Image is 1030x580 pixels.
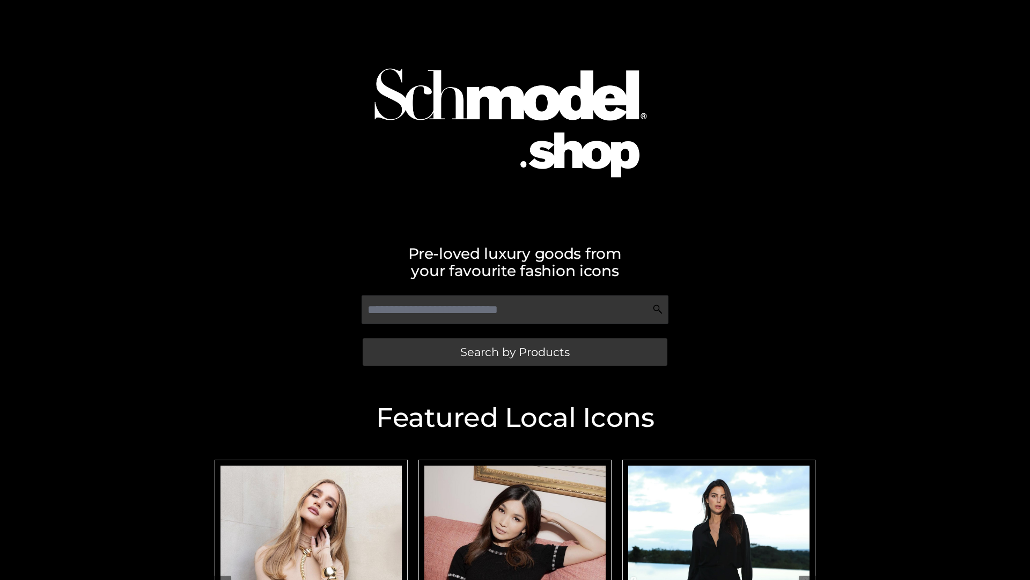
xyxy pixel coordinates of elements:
h2: Pre-loved luxury goods from your favourite fashion icons [209,245,821,279]
img: Search Icon [652,304,663,315]
span: Search by Products [460,346,570,358]
a: Search by Products [363,338,667,366]
h2: Featured Local Icons​ [209,404,821,431]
